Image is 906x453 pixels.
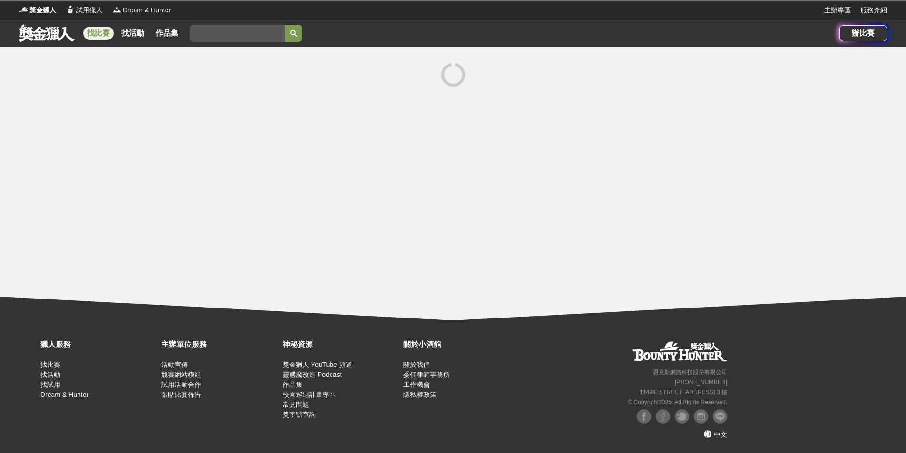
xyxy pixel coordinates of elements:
[40,339,156,350] div: 獵人服務
[403,361,430,368] a: 關於我們
[123,5,171,15] span: Dream & Hunter
[283,339,399,350] div: 神秘資源
[112,5,171,15] a: LogoDream & Hunter
[824,5,851,15] a: 主辦專區
[403,391,437,398] a: 隱私權政策
[83,27,114,40] a: 找比賽
[66,5,103,15] a: Logo試用獵人
[403,381,430,388] a: 工作機會
[117,27,148,40] a: 找活動
[714,431,727,438] span: 中文
[675,409,689,424] img: Plurk
[637,409,651,424] img: Facebook
[283,401,309,408] a: 常見問題
[76,5,103,15] span: 試用獵人
[161,371,201,378] a: 競賽網站模組
[628,399,727,405] small: © Copyright 2025 . All Rights Reserved.
[40,391,88,398] a: Dream & Hunter
[656,409,670,424] img: Facebook
[283,361,352,368] a: 獎金獵人 YouTube 頻道
[283,391,336,398] a: 校園巡迴計畫專區
[403,371,450,378] a: 委任律師事務所
[653,369,727,376] small: 恩克斯網路科技股份有限公司
[283,371,341,378] a: 靈感魔改造 Podcast
[860,5,887,15] a: 服務介紹
[29,5,56,15] span: 獎金獵人
[161,381,201,388] a: 試用活動合作
[66,5,75,14] img: Logo
[839,25,887,41] a: 辦比賽
[403,339,519,350] div: 關於小酒館
[161,361,188,368] a: 活動宣傳
[713,409,727,424] img: LINE
[112,5,122,14] img: Logo
[161,339,277,350] div: 主辦單位服務
[40,361,60,368] a: 找比賽
[19,5,56,15] a: Logo獎金獵人
[640,389,727,395] small: 11494 [STREET_ADDRESS] 3 樓
[675,379,727,386] small: [PHONE_NUMBER]
[694,409,708,424] img: Instagram
[152,27,182,40] a: 作品集
[283,411,316,418] a: 獎字號查詢
[19,5,29,14] img: Logo
[161,391,201,398] a: 張貼比賽佈告
[40,381,60,388] a: 找試用
[283,381,302,388] a: 作品集
[40,371,60,378] a: 找活動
